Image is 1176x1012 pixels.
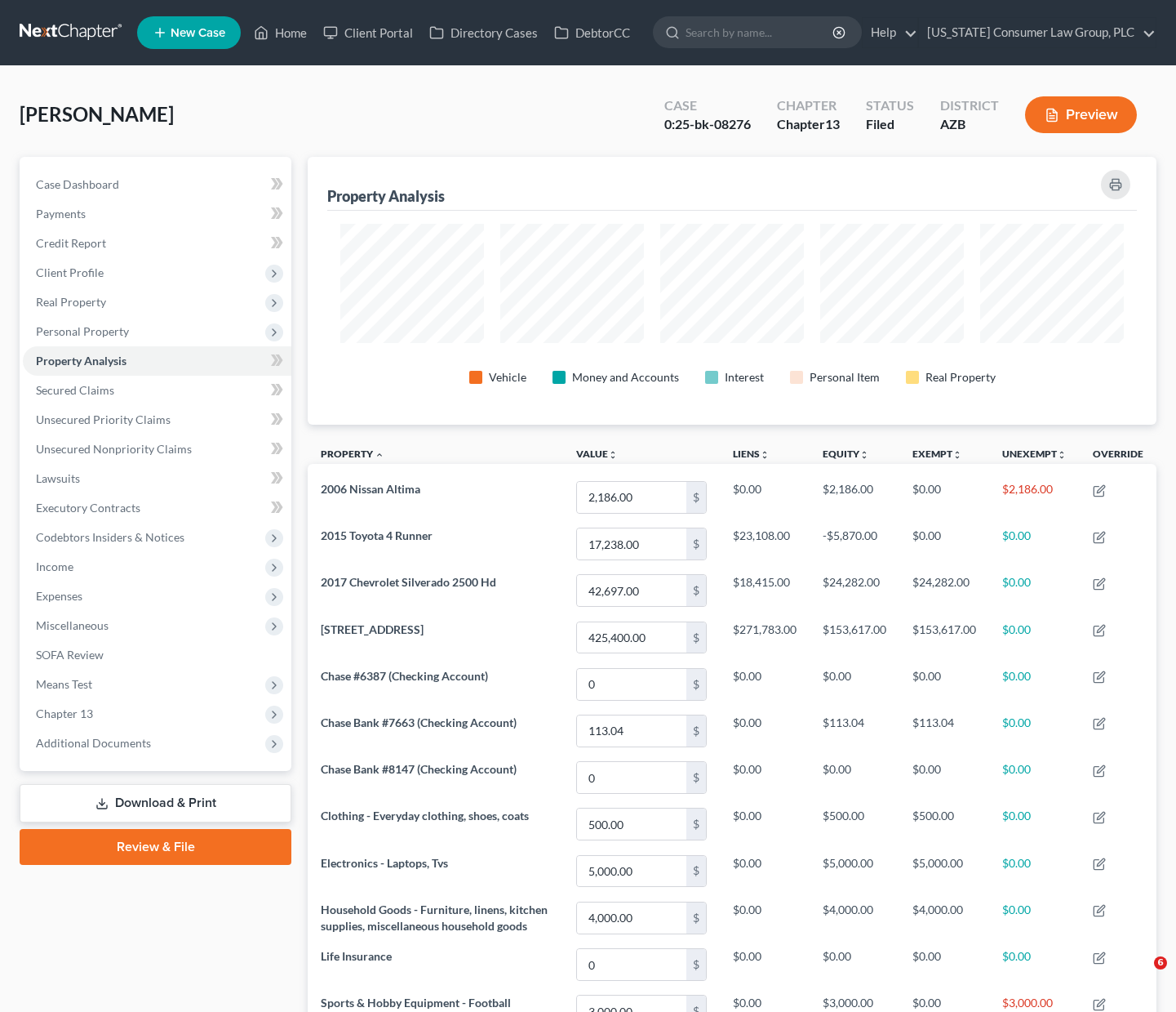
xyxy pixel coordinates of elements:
a: Executory Contracts [23,493,291,523]
td: $24,282.00 [899,568,989,614]
a: Help [863,18,917,47]
td: $18,415.00 [720,568,810,614]
td: $5,000.00 [899,848,989,894]
td: $0.00 [720,894,810,941]
div: $ [686,856,706,887]
i: expand_less [375,450,384,460]
td: $4,000.00 [810,894,899,941]
td: $0.00 [989,894,1080,941]
td: $113.04 [899,707,989,754]
td: $0.00 [899,474,989,520]
i: unfold_more [608,450,618,460]
div: Property Analysis [327,186,445,206]
input: 0.00 [577,903,686,934]
span: Chapter 13 [36,707,93,720]
input: 0.00 [577,575,686,606]
td: $0.00 [989,614,1080,661]
input: 0.00 [577,622,686,653]
div: Personal Item [810,369,880,386]
span: Household Goods - Furniture, linens, kitchen supplies, miscellaneous household goods [321,903,548,933]
a: Payments [23,199,291,229]
td: $153,617.00 [899,614,989,661]
div: Status [866,96,914,115]
td: $0.00 [720,801,810,848]
span: New Case [171,27,225,39]
td: $0.00 [899,941,989,987]
span: Additional Documents [36,736,151,750]
span: 2006 Nissan Altima [321,482,420,496]
div: Money and Accounts [572,369,679,386]
input: 0.00 [577,482,686,513]
div: $ [686,528,706,559]
span: Executory Contracts [36,501,140,515]
span: Expenses [36,589,82,603]
td: $0.00 [720,848,810,894]
td: $0.00 [720,707,810,754]
td: $5,000.00 [810,848,899,894]
input: 0.00 [577,716,686,747]
td: $23,108.00 [720,521,810,568]
a: Review & File [20,829,291,865]
span: [PERSON_NAME] [20,102,174,126]
span: Income [36,559,73,573]
span: Miscellaneous [36,618,109,632]
a: Directory Cases [421,18,546,47]
a: Case Dashboard [23,170,291,199]
a: Unexemptunfold_more [1002,448,1067,460]
span: Electronics - Laptops, Tvs [321,856,448,870]
div: AZB [940,115,999,134]
div: $ [686,903,706,934]
td: $0.00 [899,521,989,568]
span: Chase Bank #7663 (Checking Account) [321,716,517,729]
td: $500.00 [899,801,989,848]
div: Filed [866,115,914,134]
span: Chase #6387 (Checking Account) [321,669,488,683]
div: 0:25-bk-08276 [664,115,751,134]
span: [STREET_ADDRESS] [321,622,424,636]
td: $0.00 [899,754,989,800]
td: $24,282.00 [810,568,899,614]
td: $2,186.00 [810,474,899,520]
div: Interest [725,369,764,386]
span: Means Test [36,677,92,691]
td: $0.00 [720,754,810,800]
span: Credit Report [36,236,106,250]
div: Real Property [925,369,996,386]
td: $0.00 [720,661,810,707]
div: $ [686,482,706,513]
td: $271,783.00 [720,614,810,661]
div: $ [686,716,706,747]
td: $0.00 [989,661,1080,707]
td: $0.00 [989,754,1080,800]
span: Property Analysis [36,354,126,368]
input: 0.00 [577,762,686,793]
td: $0.00 [810,941,899,987]
div: $ [686,575,706,606]
a: Unsecured Priority Claims [23,405,291,435]
td: $0.00 [810,661,899,707]
td: -$5,870.00 [810,521,899,568]
td: $0.00 [720,474,810,520]
td: $0.00 [810,754,899,800]
i: unfold_more [1057,450,1067,460]
div: $ [686,669,706,700]
a: Property Analysis [23,346,291,376]
div: Vehicle [489,369,526,386]
input: 0.00 [577,856,686,887]
a: Property expand_less [321,448,384,460]
div: Chapter [777,96,840,115]
span: Unsecured Priority Claims [36,412,171,426]
a: Unsecured Nonpriority Claims [23,435,291,464]
span: 6 [1154,956,1167,970]
div: $ [686,762,706,793]
span: Personal Property [36,324,129,338]
div: $ [686,809,706,840]
a: Secured Claims [23,376,291,405]
td: $0.00 [989,521,1080,568]
td: $0.00 [720,941,810,987]
a: [US_STATE] Consumer Law Group, PLC [919,18,1156,47]
a: Exemptunfold_more [912,448,962,460]
td: $0.00 [989,848,1080,894]
span: Clothing - Everyday clothing, shoes, coats [321,809,529,823]
span: Payments [36,207,86,221]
